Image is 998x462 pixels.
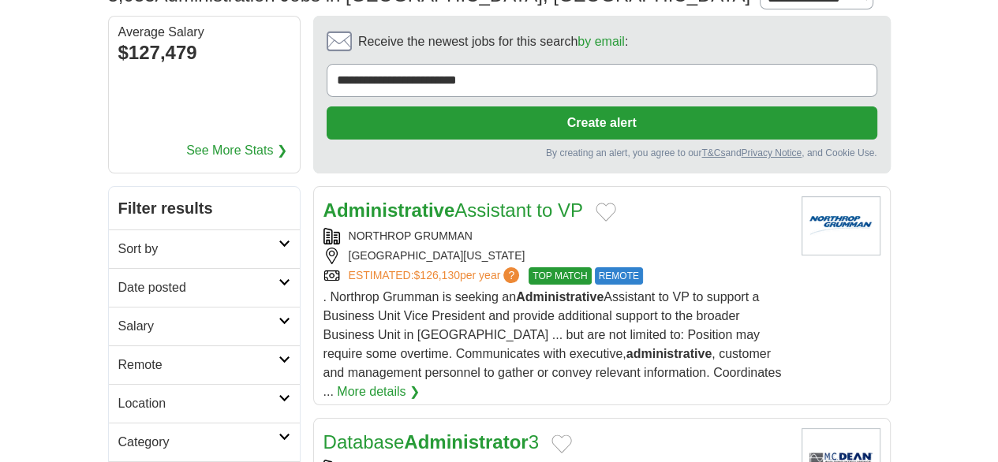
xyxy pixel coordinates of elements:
a: AdministrativeAssistant to VP [323,199,583,221]
a: T&Cs [701,147,725,158]
a: More details ❯ [337,382,420,401]
span: Receive the newest jobs for this search : [358,32,628,51]
a: Remote [109,345,300,384]
div: Average Salary [118,26,290,39]
a: NORTHROP GRUMMAN [349,229,473,242]
div: By creating an alert, you agree to our and , and Cookie Use. [327,146,877,160]
strong: Administrator [404,431,528,453]
h2: Sort by [118,240,278,259]
h2: Category [118,433,278,452]
a: Date posted [109,268,300,307]
span: $126,130 [413,269,459,281]
button: Create alert [327,106,877,140]
h2: Remote [118,356,278,374]
span: ? [503,267,519,283]
img: Northrop Grumman logo [802,196,880,255]
strong: Administrative [323,199,455,221]
button: Add to favorite jobs [596,203,616,222]
a: Location [109,384,300,423]
h2: Location [118,394,278,413]
a: Category [109,423,300,461]
a: by email [577,35,625,48]
a: DatabaseAdministrator3 [323,431,539,453]
strong: Administrative [516,290,604,304]
span: TOP MATCH [529,267,591,285]
strong: administrative [626,347,712,360]
a: ESTIMATED:$126,130per year? [349,267,523,285]
a: See More Stats ❯ [186,141,287,160]
div: [GEOGRAPHIC_DATA][US_STATE] [323,248,789,264]
button: Add to favorite jobs [551,434,572,453]
span: . Northrop Grumman is seeking an Assistant to VP to support a Business Unit Vice President and pr... [323,290,782,398]
a: Sort by [109,229,300,268]
a: Salary [109,307,300,345]
div: $127,479 [118,39,290,67]
h2: Date posted [118,278,278,297]
a: Privacy Notice [741,147,802,158]
span: REMOTE [595,267,643,285]
h2: Filter results [109,187,300,229]
h2: Salary [118,317,278,336]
